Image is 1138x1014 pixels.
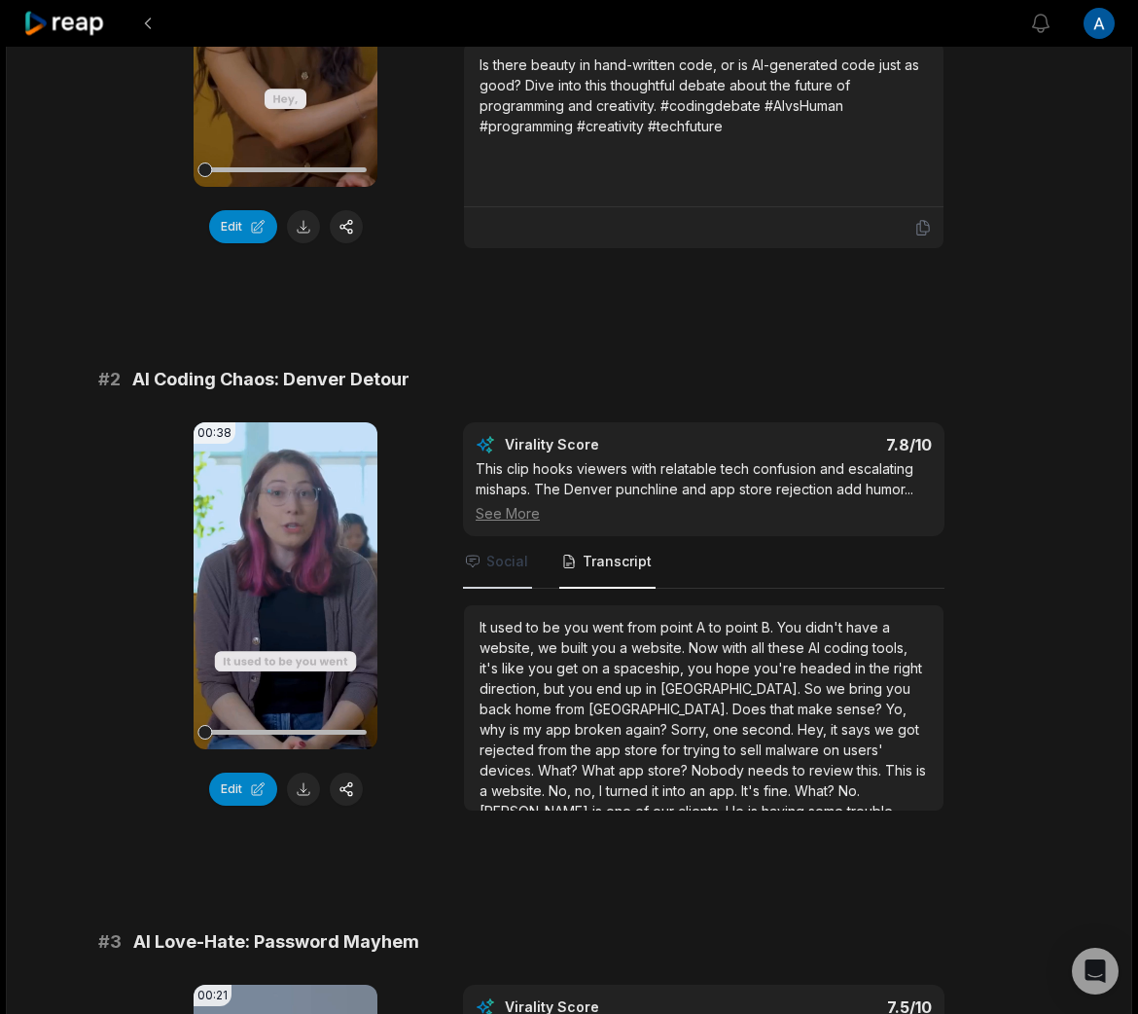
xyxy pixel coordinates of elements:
[798,701,836,717] span: make
[826,680,849,697] span: we
[582,762,619,779] span: What
[606,803,635,819] span: one
[544,680,568,697] span: but
[882,619,890,635] span: a
[849,680,886,697] span: bring
[661,742,684,758] span: for
[480,619,490,635] span: It
[619,762,648,779] span: app
[476,458,932,524] div: This clip hooks viewers with relatable tech confusion and escalating mishaps. The Denver punchlin...
[480,680,544,697] span: direction,
[855,660,870,676] span: in
[748,803,762,819] span: is
[678,803,726,819] span: clients.
[480,782,491,799] span: a
[476,503,932,524] div: See More
[662,782,690,799] span: into
[916,762,926,779] span: is
[798,721,831,738] span: Hey,
[684,742,724,758] span: trying
[709,782,741,799] span: app.
[480,660,502,676] span: it's
[724,435,933,454] div: 7.8 /10
[843,742,883,758] span: users'
[841,721,874,738] span: says
[98,366,121,393] span: # 2
[831,721,841,738] span: it
[768,639,808,656] span: these
[546,721,575,738] span: app
[599,782,606,799] span: I
[463,536,944,589] nav: Tabs
[625,680,646,697] span: up
[1072,948,1119,995] div: Open Intercom Messenger
[592,619,627,635] span: went
[561,639,591,656] span: built
[549,782,575,799] span: No,
[870,660,894,676] span: the
[652,782,662,799] span: it
[800,660,855,676] span: headed
[491,782,549,799] span: website.
[646,680,660,697] span: in
[724,742,740,758] span: to
[885,762,916,779] span: This
[595,742,624,758] span: app
[624,742,661,758] span: store
[480,701,516,717] span: back
[846,619,882,635] span: have
[847,803,893,819] span: trouble
[543,619,564,635] span: be
[751,639,768,656] span: all
[575,721,625,738] span: broken
[133,928,419,956] span: AI Love-Hate: Password Mayhem
[194,422,377,749] video: Your browser does not support mp4 format.
[809,762,857,779] span: review
[874,721,898,738] span: we
[716,660,754,676] span: hope
[480,742,538,758] span: rejected
[480,762,538,779] span: devices.
[741,782,764,799] span: It's
[808,639,824,656] span: AI
[805,619,846,635] span: didn't
[660,680,804,697] span: [GEOGRAPHIC_DATA].
[762,803,808,819] span: having
[588,701,732,717] span: [GEOGRAPHIC_DATA].
[886,701,907,717] span: Yo,
[777,619,805,635] span: You
[555,701,588,717] span: from
[709,619,726,635] span: to
[748,762,793,779] span: needs
[480,721,510,738] span: why
[671,721,713,738] span: Sorry,
[635,803,653,819] span: of
[742,721,798,738] span: second.
[486,552,528,571] span: Social
[510,721,523,738] span: is
[857,762,885,779] span: this.
[627,619,660,635] span: from
[692,762,748,779] span: Nobody
[480,803,592,819] span: [PERSON_NAME]
[526,619,543,635] span: to
[591,639,620,656] span: you
[762,619,777,635] span: B.
[538,742,571,758] span: from
[898,721,919,738] span: got
[795,782,838,799] span: What?
[726,619,762,635] span: point
[838,782,860,799] span: No.
[765,742,823,758] span: malware
[606,782,652,799] span: turned
[754,660,800,676] span: you're
[764,782,795,799] span: fine.
[732,701,770,717] span: Does
[689,639,722,656] span: Now
[690,782,709,799] span: an
[886,680,910,697] span: you
[516,701,555,717] span: home
[793,762,809,779] span: to
[631,639,689,656] span: website.
[614,660,688,676] span: spaceship,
